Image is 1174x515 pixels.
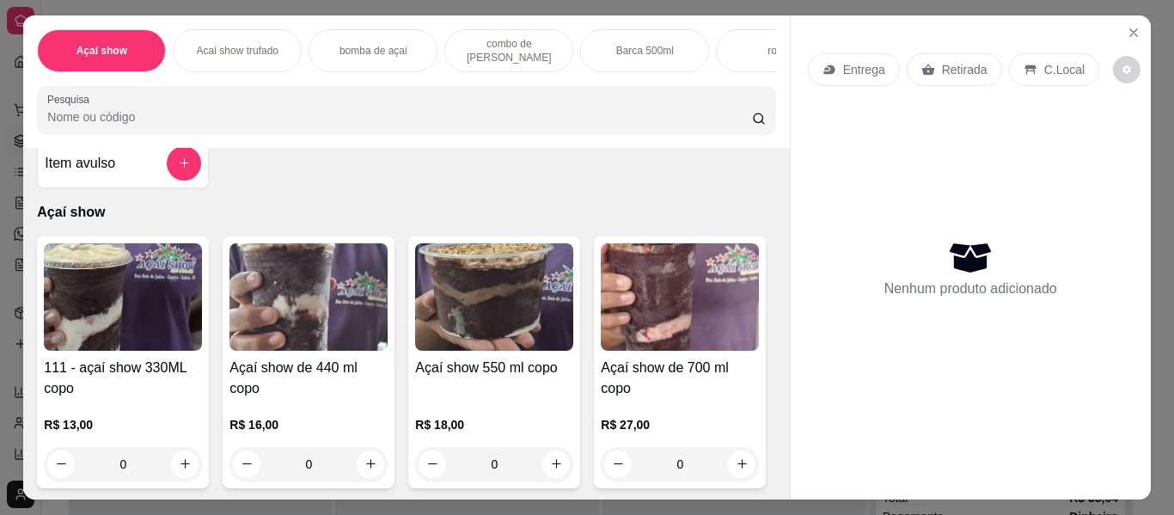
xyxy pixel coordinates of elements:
h4: 111 - açaí show 330ML copo [44,358,202,399]
p: Açaí show [76,44,127,58]
p: roleta [767,44,793,58]
h4: Açaí show de 700 ml copo [601,358,759,399]
p: Retirada [942,61,988,78]
p: R$ 27,00 [601,416,759,433]
p: combo de [PERSON_NAME] [459,37,559,64]
label: Pesquisa [47,92,95,107]
p: Acai show trufado [197,44,278,58]
p: bomba de açai [339,44,407,58]
p: R$ 16,00 [229,416,388,433]
img: product-image [229,243,388,351]
img: product-image [44,243,202,351]
p: R$ 18,00 [415,416,573,433]
h4: Açaí show 550 ml copo [415,358,573,378]
h4: Açaí show de 440 ml copo [229,358,388,399]
input: Pesquisa [47,108,752,126]
p: Entrega [843,61,885,78]
p: C.Local [1044,61,1085,78]
img: product-image [415,243,573,351]
button: add-separate-item [167,146,201,181]
h4: Item avulso [45,153,115,174]
p: Barca 500ml [616,44,674,58]
p: Açaí show [37,202,775,223]
button: Close [1120,19,1147,46]
p: Nenhum produto adicionado [884,279,1057,299]
p: R$ 13,00 [44,416,202,433]
button: decrease-product-quantity [1113,56,1140,83]
img: product-image [601,243,759,351]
